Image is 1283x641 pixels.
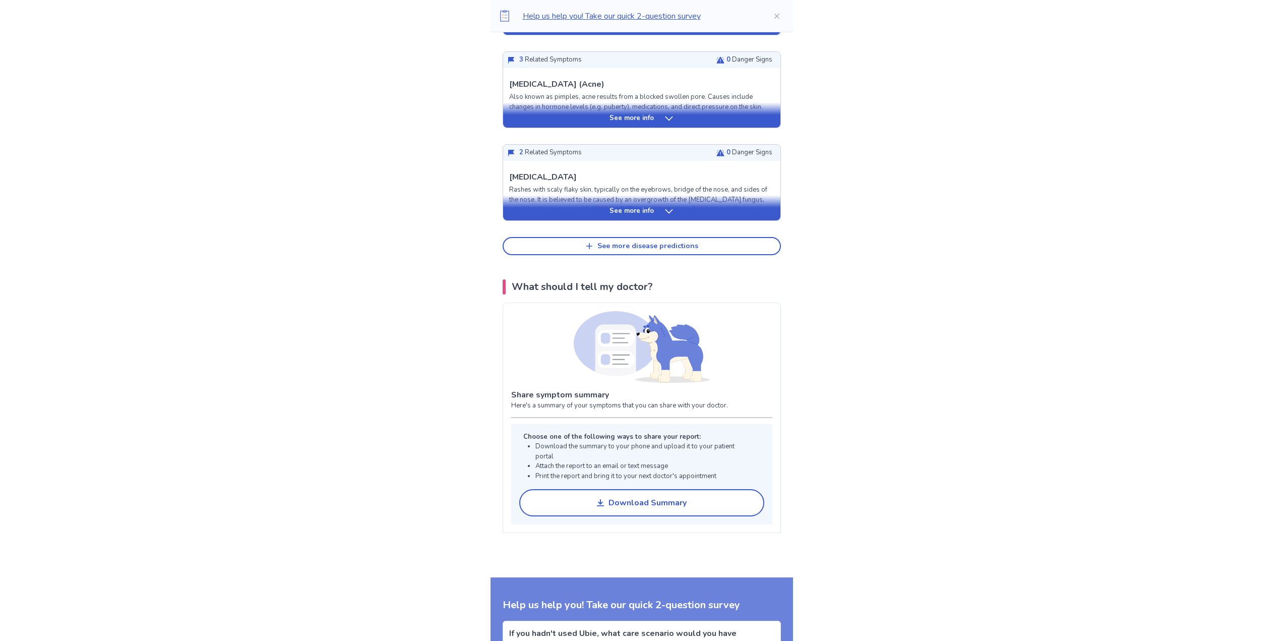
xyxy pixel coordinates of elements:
img: Shiba (Report) [574,311,710,383]
p: Danger Signs [726,55,772,65]
span: 0 [726,148,730,157]
p: Related Symptoms [519,148,582,158]
button: See more disease predictions [503,237,781,255]
span: 3 [519,55,523,64]
p: Rashes with scaly flaky skin, typically on the eyebrows, bridge of the nose, and sides of the nos... [509,185,774,235]
li: Attach the report to an email or text message [535,461,752,472]
p: [MEDICAL_DATA] [509,171,577,183]
p: Choose one of the following ways to share your report: [523,432,752,442]
p: See more info [609,206,654,216]
li: Download the summary to your phone and upload it to your patient portal [535,442,752,461]
div: Download Summary [608,498,687,508]
p: Also known as pimples, acne results from a blocked swollen pore. Causes include changes in hormon... [509,92,774,112]
p: What should I tell my doctor? [512,279,653,295]
span: 2 [519,148,523,157]
p: Share symptom summary [511,389,772,401]
p: Help us help you! Take our quick 2-question survey [523,10,757,22]
p: Here's a summary of your symptoms that you can share with your doctor. [511,401,772,411]
button: Download Summary [519,489,764,516]
div: See more disease predictions [597,242,698,251]
p: Help us help you! Take our quick 2-question survey [503,598,781,613]
p: Danger Signs [726,148,772,158]
p: Related Symptoms [519,55,582,65]
li: Print the report and bring it to your next doctor's appointment [535,472,752,482]
p: See more info [609,113,654,124]
span: 0 [726,55,730,64]
p: [MEDICAL_DATA] (Acne) [509,78,604,90]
